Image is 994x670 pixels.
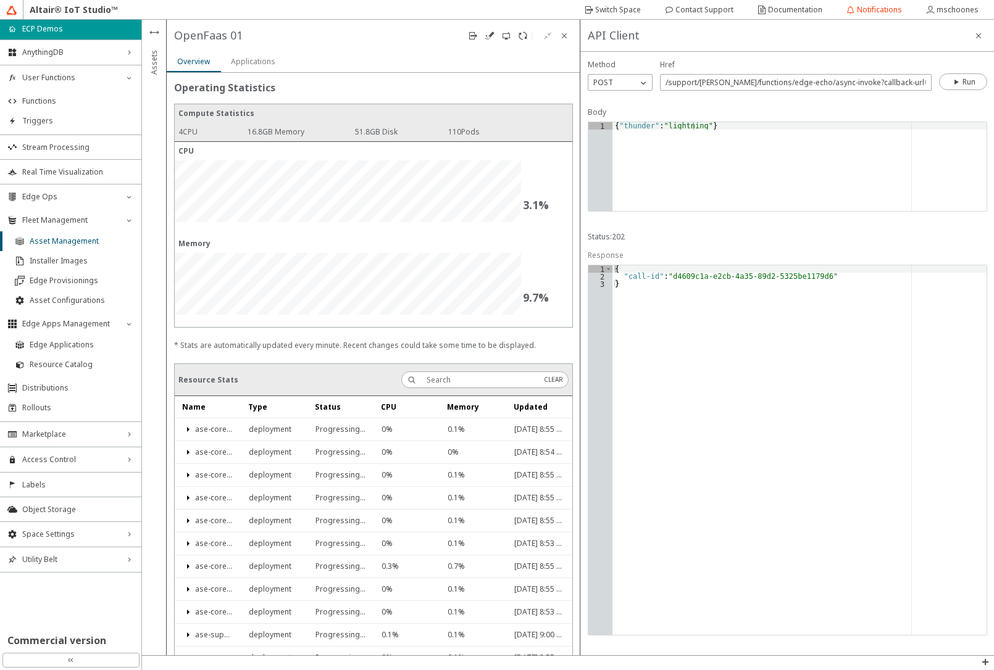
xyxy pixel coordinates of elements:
[22,555,119,565] span: Utility Belt
[30,340,134,350] span: Edge Applications
[22,455,119,465] span: Access Control
[588,250,987,261] unity-typography: Response
[22,383,134,393] span: Distributions
[465,27,482,44] unity-button: View Thing
[588,280,612,287] div: 3
[248,126,304,138] unity-typography: 16.8 GB Memory
[30,236,134,246] span: Asset Management
[482,27,498,44] unity-button: Recreate Setup
[22,480,134,490] span: Labels
[30,296,134,305] span: Asset Configurations
[30,256,134,266] span: Installer Images
[22,529,119,539] span: Space Settings
[22,96,134,106] span: Functions
[588,122,612,130] div: 1
[22,505,134,515] span: Object Storage
[523,197,572,213] unity-typography: 3.1%
[523,289,572,306] unity-typography: 9.7%
[588,273,612,280] div: 2
[448,126,480,138] unity-typography: 110 Pods
[605,265,612,273] span: Toggle code folding, rows 1 through 3
[515,27,532,44] unity-button: Synced Things
[22,215,119,225] span: Fleet Management
[588,224,625,250] unity-typography: Status: 202
[22,319,119,329] span: Edge Apps Management
[174,340,573,351] unity-typography: * Stats are automatically updated every minute. Recent changes could take some time to be displayed.
[178,126,198,138] unity-typography: 4 CPU
[498,27,515,44] unity-button: API Client
[22,48,119,57] span: AnythingDB
[588,265,612,273] div: 1
[22,23,63,35] p: ECP Demos
[22,143,134,152] span: Stream Processing
[174,80,573,100] unity-typography: Operating Statistics
[22,429,119,439] span: Marketplace
[22,116,134,126] span: Triggers
[178,108,569,119] unity-typography: Compute Statistics
[178,238,569,249] unity-typography: Memory
[22,403,134,413] span: Rollouts
[22,73,119,83] span: User Functions
[30,276,134,286] span: Edge Provisionings
[588,107,987,118] unity-typography: Body
[178,146,569,157] unity-typography: CPU
[355,126,398,138] unity-typography: 51.8 GB Disk
[22,192,119,202] span: Edge Ops
[30,360,134,370] span: Resource Catalog
[22,167,134,177] span: Real Time Visualization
